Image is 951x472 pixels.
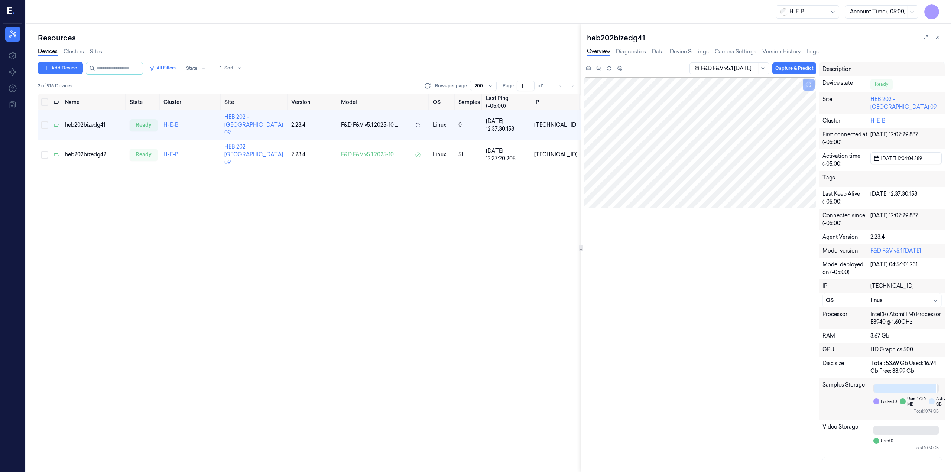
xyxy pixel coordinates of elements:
[458,151,480,159] div: 51
[127,94,160,110] th: State
[870,359,942,375] div: Total: 53.69 Gb Used: 16.94 Gb Free: 33.99 Gb
[41,151,48,159] button: Select row
[881,399,897,404] span: Locked: 0
[806,48,819,56] a: Logs
[531,94,581,110] th: IP
[38,62,83,74] button: Add Device
[822,423,870,454] div: Video Storage
[822,332,870,340] div: RAM
[538,82,549,89] span: of 1
[870,79,893,89] div: Ready
[288,94,338,110] th: Version
[224,143,283,166] a: HEB 202 - [GEOGRAPHIC_DATA] 09
[163,151,179,158] a: H-E-B
[41,121,48,129] button: Select row
[873,445,939,451] div: Total: 10.74 GB
[907,396,926,407] span: Used: 17.36 MB
[822,359,870,375] div: Disc size
[826,296,871,304] div: OS
[341,121,398,129] span: F&D F&V v5.1 2025-10 ...
[873,408,939,414] div: Total: 10.74 GB
[534,121,578,129] div: [TECHNICAL_ID]
[221,94,288,110] th: Site
[41,98,48,106] button: Select all
[64,48,84,56] a: Clusters
[871,296,938,304] div: linux
[870,310,942,326] div: Intel(R) Atom(TM) Processor E3940 @ 1.60GHz
[826,460,938,468] div: Ports
[65,151,124,159] div: heb202bizedg42
[772,62,816,74] button: Capture & Predict
[652,48,664,56] a: Data
[870,332,942,340] div: 3.67 Gb
[822,212,870,227] div: Connected since (-05:00)
[715,48,756,56] a: Camera Settings
[616,48,646,56] a: Diagnostics
[486,147,528,163] div: [DATE] 12:37:20.205
[433,151,453,159] p: linux
[146,62,179,74] button: All Filters
[822,233,870,241] div: Agent Version
[503,82,514,89] span: Page
[822,261,870,276] div: Model deployed on (-05:00)
[341,151,398,159] span: F&D F&V v5.1 2025-10 ...
[224,114,283,136] a: HEB 202 - [GEOGRAPHIC_DATA] 09
[483,94,531,110] th: Last Ping (-05:00)
[822,190,870,206] div: Last Keep Alive (-05:00)
[555,81,578,91] nav: pagination
[62,94,127,110] th: Name
[160,94,221,110] th: Cluster
[455,94,483,110] th: Samples
[870,117,886,124] a: H-E-B
[38,82,72,89] span: 2 of 916 Devices
[587,48,610,56] a: Overview
[822,79,870,89] div: Device state
[587,33,945,43] div: heb202bizedg41
[822,152,870,168] div: Activation time (-05:00)
[924,4,939,19] button: L
[435,82,467,89] p: Rows per page
[880,155,922,162] span: [DATE] 12:04:04.389
[65,121,124,129] div: heb202bizedg41
[823,457,941,471] button: Ports
[870,131,942,146] div: [DATE] 12:02:29.887
[291,151,335,159] div: 2.23.4
[822,346,870,354] div: GPU
[870,190,942,206] div: [DATE] 12:37:30.158
[870,282,942,290] div: [TECHNICAL_ID]
[822,247,870,255] div: Model version
[38,48,58,56] a: Devices
[822,381,870,417] div: Samples Storage
[870,261,942,276] div: [DATE] 04:56:01.231
[822,95,870,111] div: Site
[822,117,870,125] div: Cluster
[762,48,801,56] a: Version History
[870,96,937,110] a: HEB 202 - [GEOGRAPHIC_DATA] 09
[430,94,456,110] th: OS
[534,151,578,159] div: [TECHNICAL_ID]
[458,121,480,129] div: 0
[163,121,179,128] a: H-E-B
[822,65,870,73] div: Description
[870,346,942,354] div: HD Graphics 500
[130,149,158,161] div: ready
[822,174,870,184] div: Tags
[90,48,102,56] a: Sites
[130,119,158,131] div: ready
[870,212,942,227] div: [DATE] 12:02:29.887
[823,293,941,307] button: OSlinux
[486,117,528,133] div: [DATE] 12:37:30.158
[291,121,335,129] div: 2.23.4
[870,152,942,164] button: [DATE] 12:04:04.389
[881,438,893,444] span: Used: 0
[433,121,453,129] p: linux
[38,33,581,43] div: Resources
[822,131,870,146] div: First connected at (-05:00)
[822,310,870,326] div: Processor
[870,233,942,241] div: 2.23.4
[338,94,429,110] th: Model
[822,282,870,290] div: IP
[670,48,709,56] a: Device Settings
[870,247,942,255] div: F&D F&V v5.1 [DATE]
